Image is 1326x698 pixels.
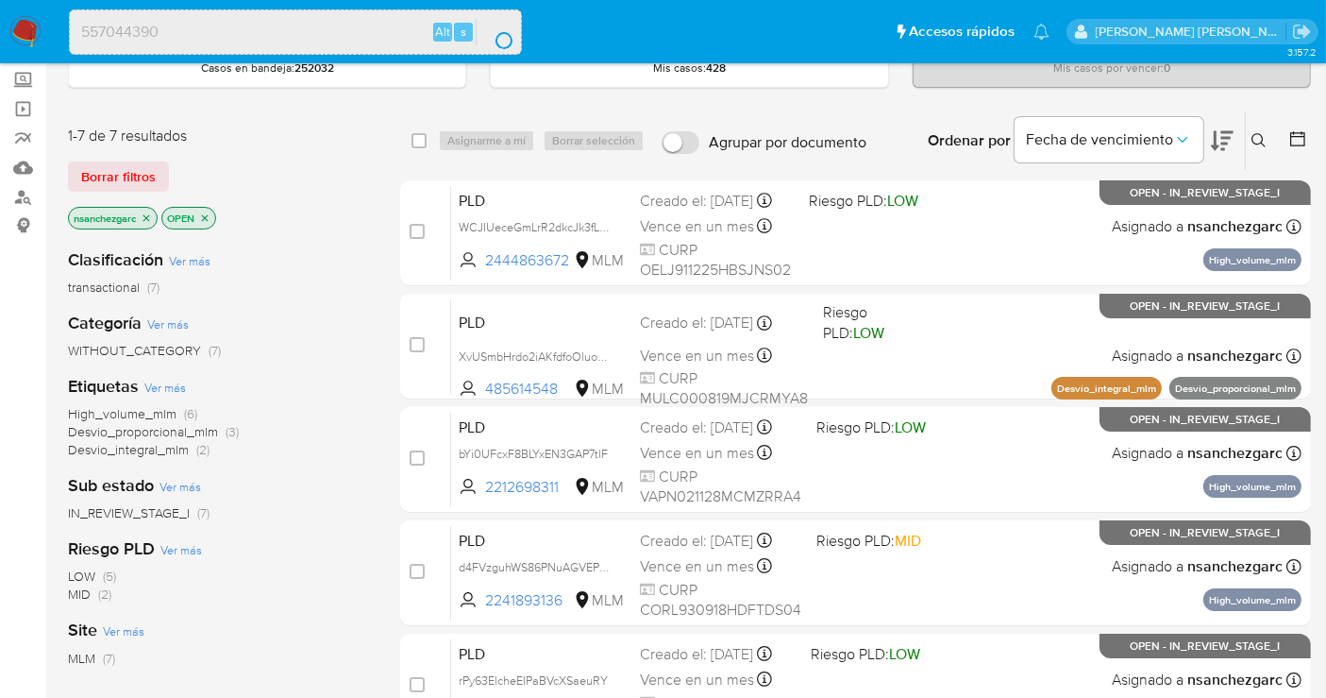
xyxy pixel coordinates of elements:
[909,22,1015,42] span: Accesos rápidos
[1033,24,1049,40] a: Notificaciones
[1292,22,1312,42] a: Salir
[70,20,521,44] input: Buscar usuario o caso...
[1096,23,1286,41] p: nancy.sanchezgarcia@mercadolibre.com.mx
[1287,44,1317,60] span: 3.157.2
[435,23,450,41] span: Alt
[461,23,466,41] span: s
[476,19,514,45] button: search-icon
